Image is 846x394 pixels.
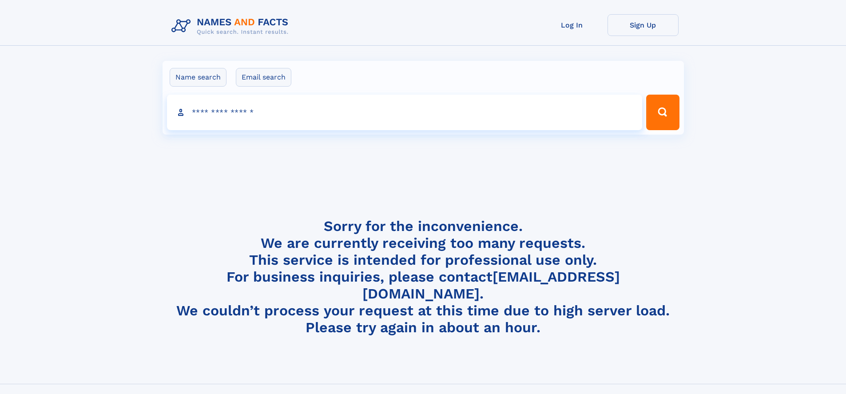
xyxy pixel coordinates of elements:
[362,268,620,302] a: [EMAIL_ADDRESS][DOMAIN_NAME]
[608,14,679,36] a: Sign Up
[536,14,608,36] a: Log In
[236,68,291,87] label: Email search
[168,14,296,38] img: Logo Names and Facts
[646,95,679,130] button: Search Button
[168,218,679,336] h4: Sorry for the inconvenience. We are currently receiving too many requests. This service is intend...
[170,68,226,87] label: Name search
[167,95,643,130] input: search input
